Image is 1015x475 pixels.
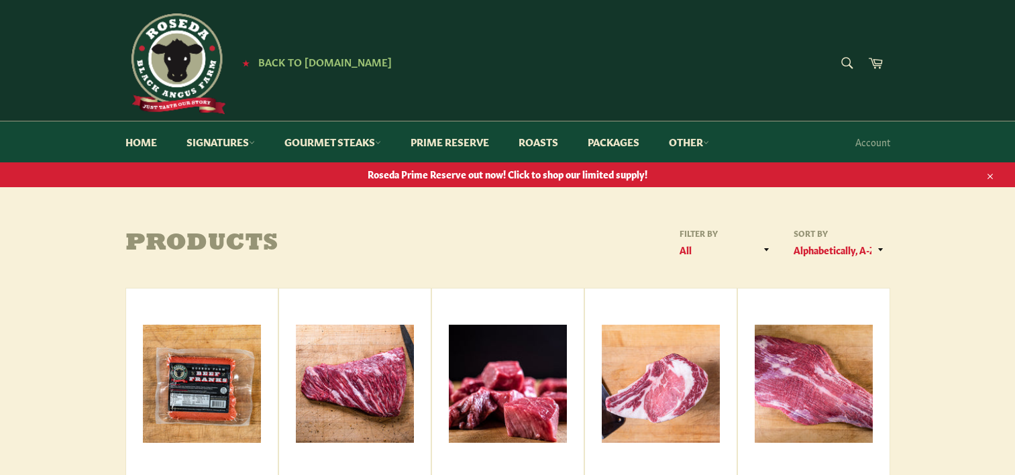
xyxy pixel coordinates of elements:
[790,227,890,239] label: Sort by
[125,13,226,114] img: Roseda Beef
[296,325,414,443] img: Bavette
[397,121,502,162] a: Prime Reserve
[258,54,392,68] span: Back to [DOMAIN_NAME]
[505,121,572,162] a: Roasts
[235,57,392,68] a: ★ Back to [DOMAIN_NAME]
[755,325,873,443] img: Brisket
[143,325,261,443] img: All Beef Hot Dog Pack
[676,227,776,239] label: Filter by
[602,325,720,443] img: Bone-in Rib Roast
[655,121,723,162] a: Other
[849,122,897,162] a: Account
[112,121,170,162] a: Home
[173,121,268,162] a: Signatures
[449,325,567,443] img: Beef Cubes
[125,231,508,258] h1: Products
[574,121,653,162] a: Packages
[271,121,394,162] a: Gourmet Steaks
[242,57,250,68] span: ★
